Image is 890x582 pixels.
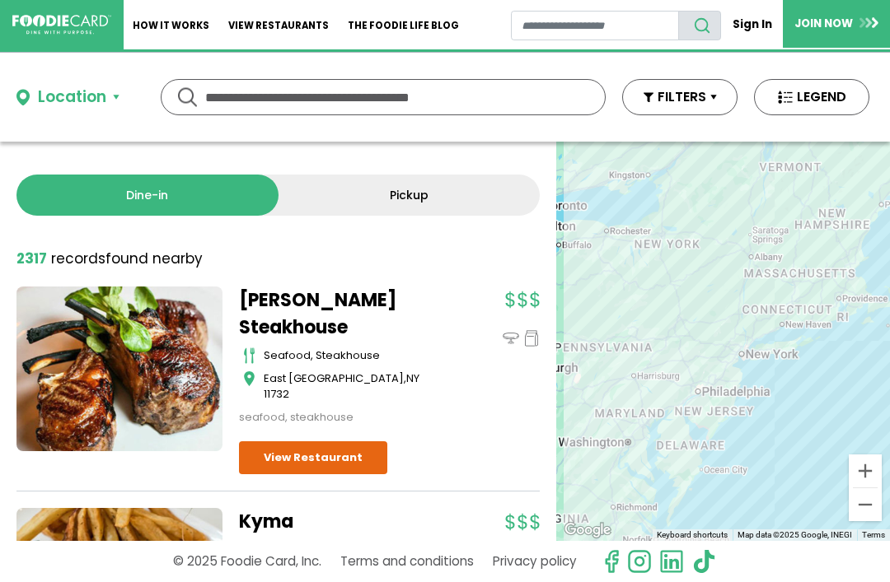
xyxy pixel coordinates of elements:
[849,454,882,487] button: Zoom in
[16,249,203,270] div: found nearby
[691,549,716,574] img: tiktok.svg
[738,530,852,539] span: Map data ©2025 Google, INEGI
[264,370,404,386] span: East [GEOGRAPHIC_DATA]
[173,547,321,575] p: © 2025 Foodie Card, Inc.
[264,370,445,403] div: ,
[599,549,624,574] svg: check us out on facebook
[721,10,783,39] a: Sign In
[16,175,279,216] a: Dine-in
[239,286,445,341] a: [PERSON_NAME] Steakhouse
[560,519,615,541] img: Google
[16,249,47,268] strong: 2317
[493,547,577,575] a: Privacy policy
[340,547,474,575] a: Terms and conditions
[243,370,255,387] img: map_icon.svg
[264,386,289,402] span: 11732
[503,330,519,347] img: dinein_icon.svg
[560,519,615,541] a: Open this area in Google Maps (opens a new window)
[243,347,255,364] img: cutlery_icon.svg
[239,441,387,474] a: View Restaurant
[279,175,541,216] a: Pickup
[16,86,119,109] button: Location
[657,529,728,541] button: Keyboard shortcuts
[754,79,869,115] button: LEGEND
[51,249,105,268] span: records
[523,330,540,347] img: pickup_icon.svg
[511,11,679,40] input: restaurant search
[659,549,684,574] img: linkedin.svg
[12,15,111,35] img: FoodieCard; Eat, Drink, Save, Donate
[239,409,445,426] div: seafood, steakhouse
[622,79,738,115] button: FILTERS
[862,530,885,539] a: Terms
[406,370,419,386] span: NY
[849,488,882,521] button: Zoom out
[678,11,721,40] button: search
[239,508,445,535] a: Kyma
[264,347,445,364] div: seafood, steakhouse
[38,86,106,109] div: Location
